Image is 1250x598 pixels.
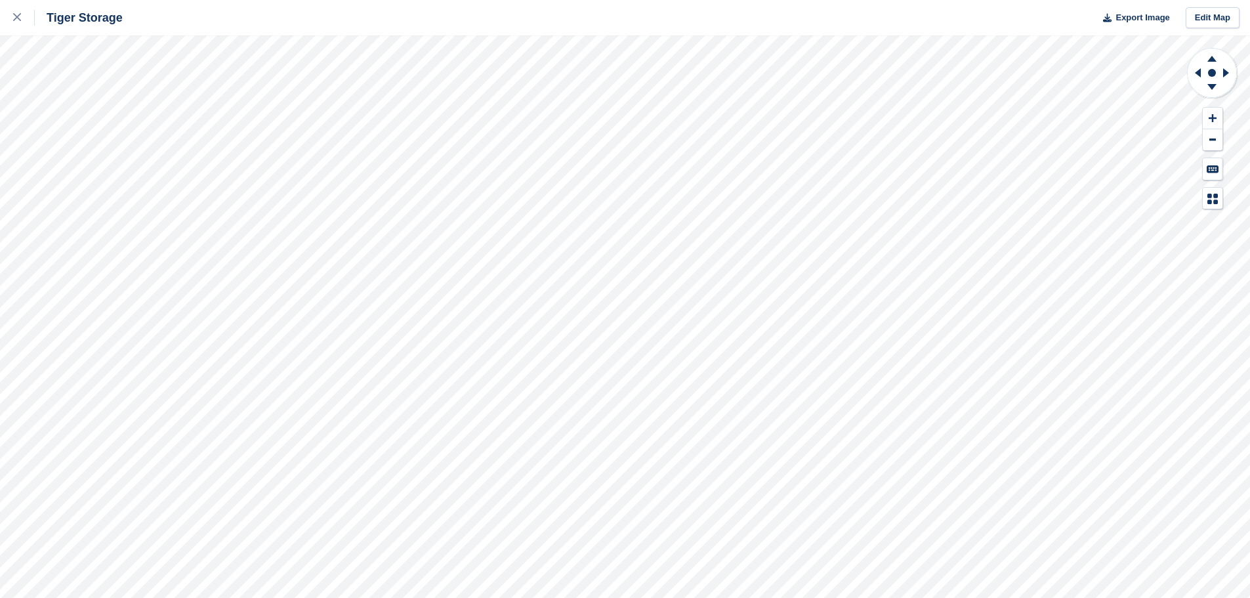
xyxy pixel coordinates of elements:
button: Export Image [1095,7,1170,29]
button: Zoom Out [1203,129,1222,151]
span: Export Image [1115,11,1169,24]
button: Map Legend [1203,188,1222,209]
button: Zoom In [1203,108,1222,129]
div: Tiger Storage [35,10,123,26]
button: Keyboard Shortcuts [1203,158,1222,180]
a: Edit Map [1186,7,1240,29]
